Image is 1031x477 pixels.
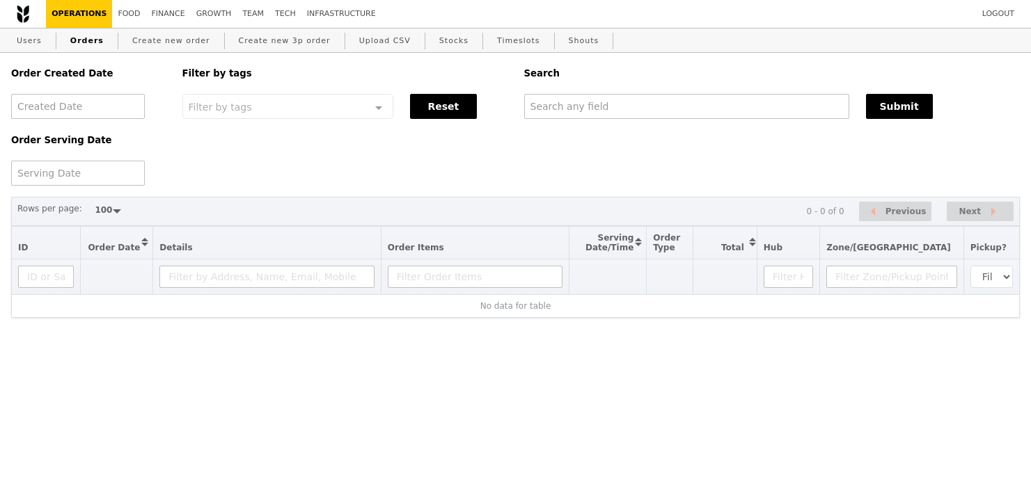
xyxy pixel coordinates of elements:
[17,202,82,216] label: Rows per page:
[233,29,336,54] a: Create new 3p order
[182,68,507,79] h5: Filter by tags
[127,29,216,54] a: Create new order
[17,5,29,23] img: Grain logo
[11,94,145,119] input: Created Date
[859,202,931,222] button: Previous
[11,68,166,79] h5: Order Created Date
[524,94,849,119] input: Search any field
[65,29,109,54] a: Orders
[959,203,981,220] span: Next
[159,243,192,252] span: Details
[18,301,1013,311] div: No data for table
[11,135,166,145] h5: Order Serving Date
[354,29,416,54] a: Upload CSV
[806,207,844,216] div: 0 - 0 of 0
[11,29,47,54] a: Users
[11,161,145,186] input: Serving Date
[434,29,474,54] a: Stocks
[563,29,605,54] a: Shouts
[159,266,374,288] input: Filter by Address, Name, Email, Mobile
[764,266,813,288] input: Filter Hub
[826,243,951,252] span: Zone/[GEOGRAPHIC_DATA]
[189,100,252,113] span: Filter by tags
[886,203,927,220] span: Previous
[970,243,1007,252] span: Pickup?
[18,243,28,252] span: ID
[764,243,782,252] span: Hub
[947,202,1014,222] button: Next
[653,233,680,252] span: Order Type
[388,243,444,252] span: Order Items
[866,94,933,119] button: Submit
[826,266,957,288] input: Filter Zone/Pickup Point
[524,68,1021,79] h5: Search
[388,266,562,288] input: Filter Order Items
[491,29,545,54] a: Timeslots
[410,94,477,119] button: Reset
[18,266,74,288] input: ID or Salesperson name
